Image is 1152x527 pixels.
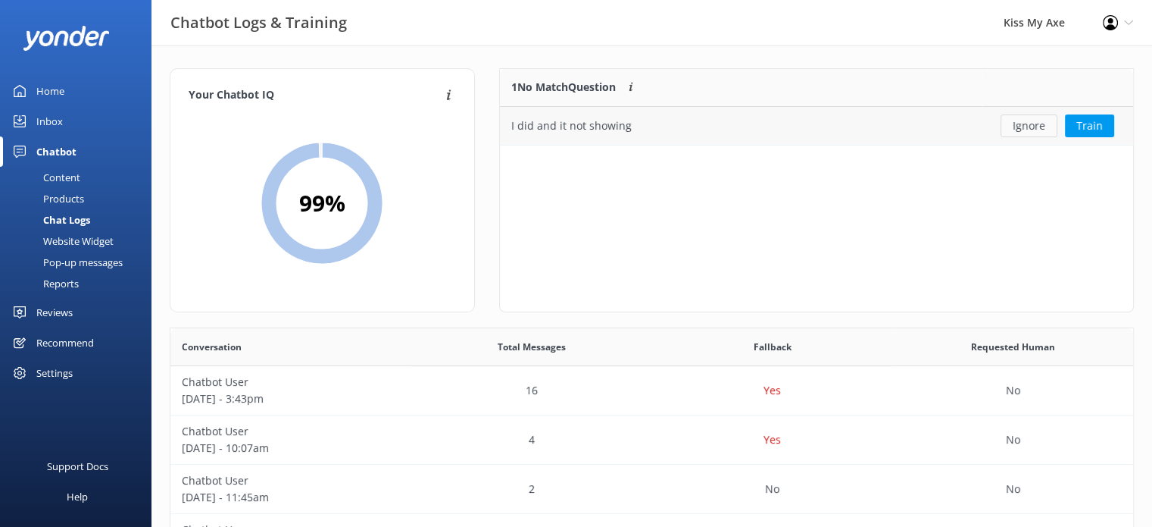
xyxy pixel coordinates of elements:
[9,252,123,273] div: Pop-up messages
[182,374,400,391] p: Chatbot User
[36,328,94,358] div: Recommend
[500,107,1133,145] div: row
[67,482,88,512] div: Help
[971,340,1055,354] span: Requested Human
[36,358,73,388] div: Settings
[9,188,151,209] a: Products
[765,481,779,497] p: No
[511,118,632,134] div: I did and it not showing
[170,416,1133,465] div: row
[9,252,151,273] a: Pop-up messages
[9,231,151,252] a: Website Widget
[9,209,151,231] a: Chat Logs
[763,431,781,448] p: Yes
[47,451,108,482] div: Support Docs
[299,185,345,221] h2: 99 %
[1006,431,1020,448] p: No
[189,87,442,104] h4: Your Chatbot IQ
[511,79,616,96] p: 1 No Match Question
[1001,114,1057,137] button: Ignore
[1006,481,1020,497] p: No
[9,231,114,252] div: Website Widget
[36,297,73,328] div: Reviews
[36,76,64,106] div: Home
[9,273,79,294] div: Reports
[170,465,1133,514] div: row
[182,340,242,354] span: Conversation
[753,340,791,354] span: Fallback
[763,382,781,399] p: Yes
[182,489,400,506] p: [DATE] - 11:45am
[36,106,63,136] div: Inbox
[526,382,538,399] p: 16
[9,167,151,188] a: Content
[9,188,84,209] div: Products
[170,366,1133,416] div: row
[182,423,400,440] p: Chatbot User
[529,431,535,448] p: 4
[500,107,1133,145] div: grid
[498,340,566,354] span: Total Messages
[9,209,90,231] div: Chat Logs
[9,167,80,188] div: Content
[1065,114,1114,137] button: Train
[529,481,535,497] p: 2
[182,440,400,456] p: [DATE] - 10:07am
[182,472,400,489] p: Chatbot User
[1006,382,1020,399] p: No
[9,273,151,294] a: Reports
[182,391,400,407] p: [DATE] - 3:43pm
[36,136,76,167] div: Chatbot
[170,11,347,35] h3: Chatbot Logs & Training
[23,26,110,51] img: yonder-white-logo.png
